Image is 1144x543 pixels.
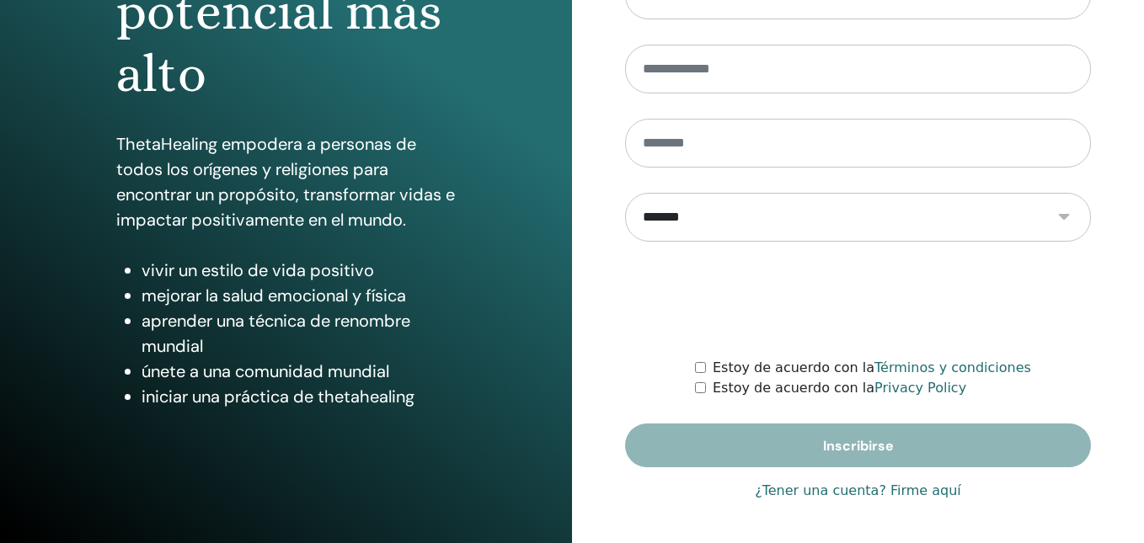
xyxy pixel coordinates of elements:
a: Privacy Policy [874,380,966,396]
iframe: reCAPTCHA [730,267,986,333]
a: ¿Tener una cuenta? Firme aquí [755,481,961,501]
a: Términos y condiciones [874,359,1031,375]
li: mejorar la salud emocional y física [142,283,456,308]
label: Estoy de acuerdo con la [713,358,1031,378]
p: ThetaHealing empodera a personas de todos los orígenes y religiones para encontrar un propósito, ... [116,131,456,232]
li: iniciar una práctica de thetahealing [142,384,456,409]
li: aprender una técnica de renombre mundial [142,308,456,359]
li: vivir un estilo de vida positivo [142,258,456,283]
li: únete a una comunidad mundial [142,359,456,384]
label: Estoy de acuerdo con la [713,378,966,398]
